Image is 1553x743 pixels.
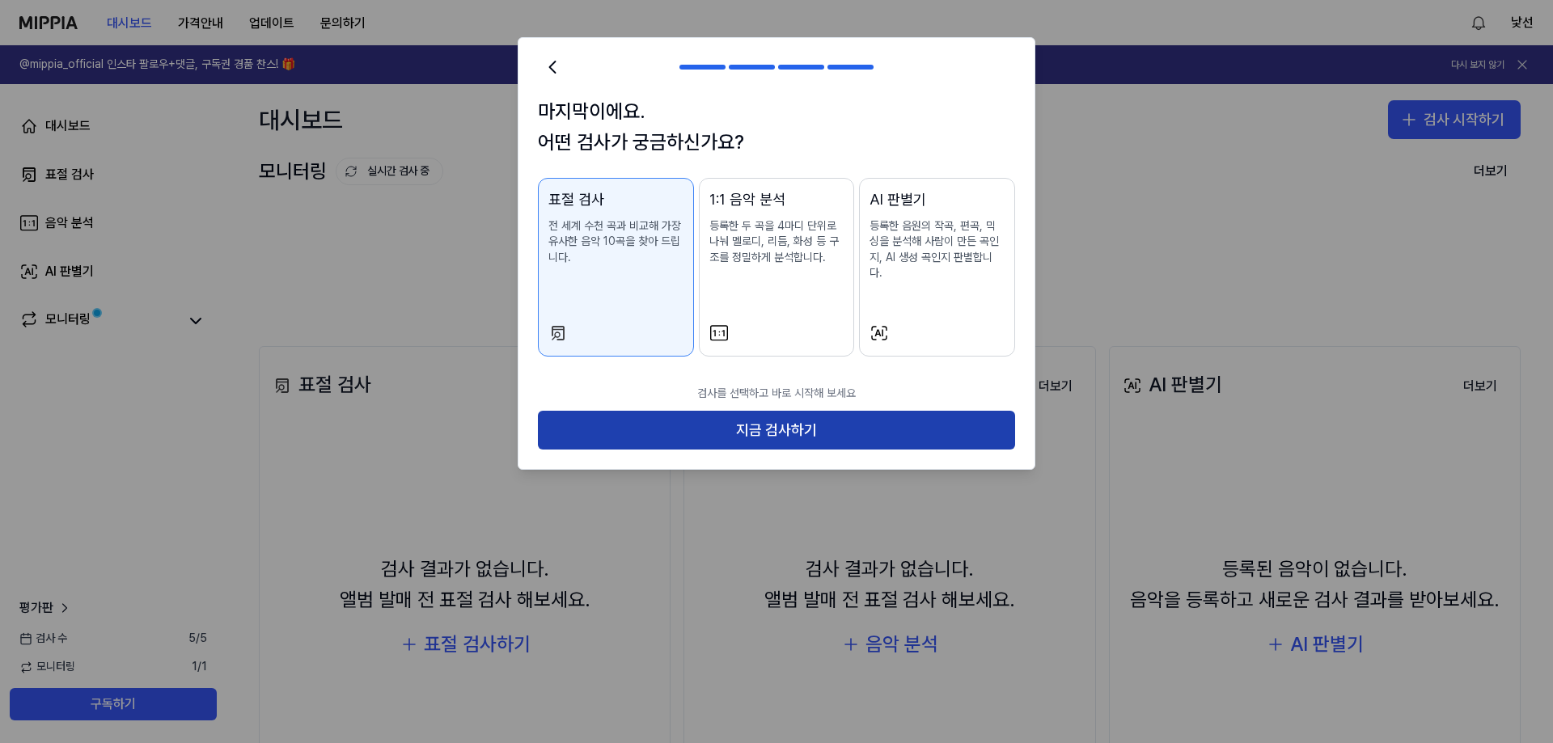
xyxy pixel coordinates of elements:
[538,96,1015,158] h1: 마지막이에요. 어떤 검사가 궁금하신가요?
[870,218,1005,281] p: 등록한 음원의 작곡, 편곡, 믹싱을 분석해 사람이 만든 곡인지, AI 생성 곡인지 판별합니다.
[548,188,683,212] div: 표절 검사
[709,218,844,266] p: 등록한 두 곡을 4마디 단위로 나눠 멜로디, 리듬, 화성 등 구조를 정밀하게 분석합니다.
[538,178,694,357] button: 표절 검사전 세계 수천 곡과 비교해 가장 유사한 음악 10곡을 찾아 드립니다.
[538,411,1015,450] button: 지금 검사하기
[538,376,1015,412] p: 검사를 선택하고 바로 시작해 보세요
[859,178,1015,357] button: AI 판별기등록한 음원의 작곡, 편곡, 믹싱을 분석해 사람이 만든 곡인지, AI 생성 곡인지 판별합니다.
[709,188,844,212] div: 1:1 음악 분석
[548,218,683,266] p: 전 세계 수천 곡과 비교해 가장 유사한 음악 10곡을 찾아 드립니다.
[699,178,855,357] button: 1:1 음악 분석등록한 두 곡을 4마디 단위로 나눠 멜로디, 리듬, 화성 등 구조를 정밀하게 분석합니다.
[870,188,1005,212] div: AI 판별기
